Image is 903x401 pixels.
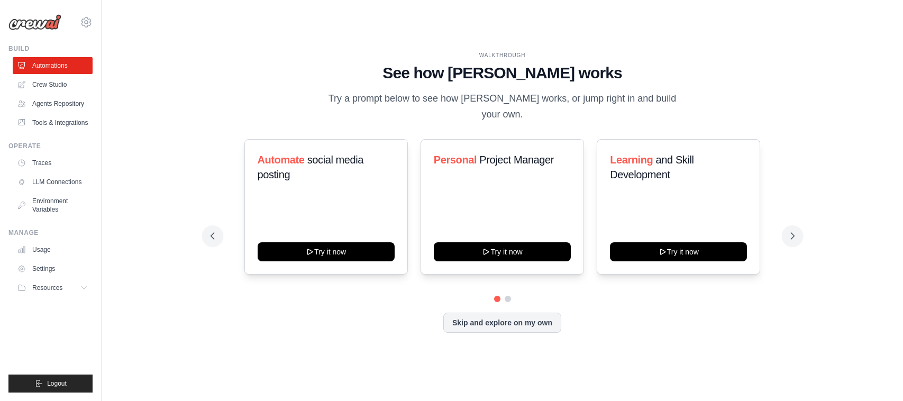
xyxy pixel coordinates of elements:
[13,114,93,131] a: Tools & Integrations
[258,154,364,180] span: social media posting
[434,154,477,166] span: Personal
[13,193,93,218] a: Environment Variables
[479,154,554,166] span: Project Manager
[443,313,561,333] button: Skip and explore on my own
[13,95,93,112] a: Agents Repository
[211,63,795,83] h1: See how [PERSON_NAME] works
[13,174,93,190] a: LLM Connections
[258,242,395,261] button: Try it now
[258,154,305,166] span: Automate
[47,379,67,388] span: Logout
[610,154,653,166] span: Learning
[434,242,571,261] button: Try it now
[8,142,93,150] div: Operate
[13,57,93,74] a: Automations
[8,14,61,30] img: Logo
[13,260,93,277] a: Settings
[8,375,93,393] button: Logout
[8,229,93,237] div: Manage
[13,154,93,171] a: Traces
[8,44,93,53] div: Build
[13,76,93,93] a: Crew Studio
[32,284,62,292] span: Resources
[13,241,93,258] a: Usage
[610,242,747,261] button: Try it now
[325,91,680,122] p: Try a prompt below to see how [PERSON_NAME] works, or jump right in and build your own.
[13,279,93,296] button: Resources
[610,154,694,180] span: and Skill Development
[211,51,795,59] div: WALKTHROUGH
